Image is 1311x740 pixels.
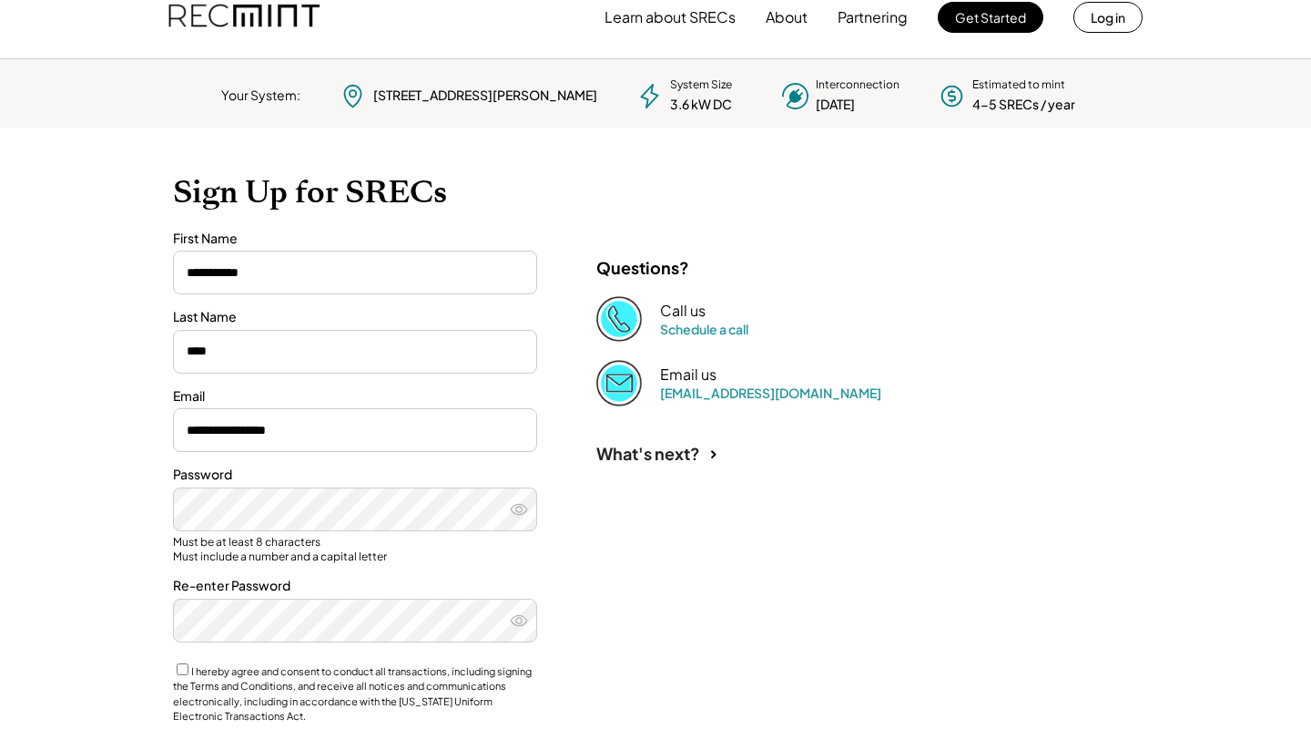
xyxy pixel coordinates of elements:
[173,387,537,406] div: Email
[173,665,532,723] label: I hereby agree and consent to conduct all transactions, including signing the Terms and Condition...
[596,296,642,342] img: Phone%20copy%403x.png
[816,77,899,93] div: Interconnection
[373,87,597,105] div: [STREET_ADDRESS][PERSON_NAME]
[816,96,855,114] div: [DATE]
[173,577,537,595] div: Re-enter Password
[596,257,689,278] div: Questions?
[660,385,881,401] a: [EMAIL_ADDRESS][DOMAIN_NAME]
[173,466,537,484] div: Password
[173,308,537,326] div: Last Name
[173,173,1138,211] h1: Sign Up for SRECs
[670,96,732,114] div: 3.6 kW DC
[173,230,537,248] div: First Name
[596,360,642,406] img: Email%202%403x.png
[972,77,1065,93] div: Estimated to mint
[670,77,732,93] div: System Size
[1073,2,1143,33] button: Log in
[938,2,1043,33] button: Get Started
[660,321,748,337] a: Schedule a call
[972,96,1075,114] div: 4-5 SRECs / year
[660,302,706,321] div: Call us
[221,87,300,105] div: Your System:
[596,443,700,464] div: What's next?
[660,365,716,385] div: Email us
[173,535,537,563] div: Must be at least 8 characters Must include a number and a capital letter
